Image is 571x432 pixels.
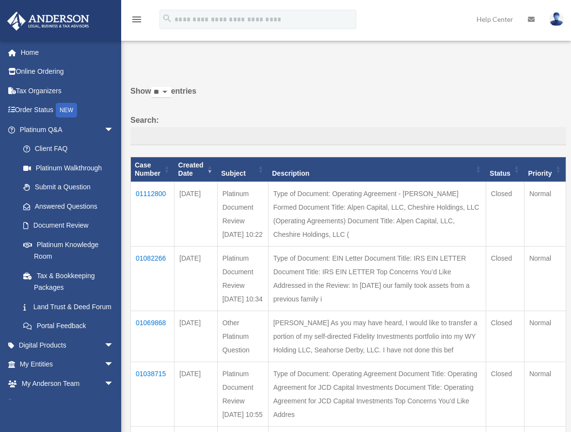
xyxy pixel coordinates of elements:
td: [DATE] [174,362,218,426]
td: Type of Document: EIN Letter Document Title: IRS EIN LETTER Document Title: IRS EIN LETTER Top Co... [268,246,486,311]
td: Normal [524,246,566,311]
td: Other Platinum Question [217,311,268,362]
td: Normal [524,182,566,246]
td: [DATE] [174,311,218,362]
a: Client FAQ [14,139,124,159]
td: Closed [486,246,524,311]
td: 01112800 [131,182,174,246]
span: arrow_drop_down [104,393,124,413]
a: My Entitiesarrow_drop_down [7,355,128,374]
td: Normal [524,362,566,426]
td: 01069868 [131,311,174,362]
label: Show entries [130,84,566,108]
a: Submit a Question [14,178,124,197]
td: Platinum Document Review [DATE] 10:55 [217,362,268,426]
span: arrow_drop_down [104,120,124,140]
th: Case Number: activate to sort column ascending [131,157,174,182]
select: Showentries [151,87,171,98]
a: Order StatusNEW [7,100,128,120]
th: Status: activate to sort column ascending [486,157,524,182]
th: Created Date: activate to sort column ascending [174,157,218,182]
a: Home [7,43,128,62]
img: Anderson Advisors Platinum Portal [4,12,92,31]
i: menu [131,14,143,25]
a: Digital Productsarrow_drop_down [7,335,128,355]
td: Closed [486,182,524,246]
td: Closed [486,362,524,426]
td: 01038715 [131,362,174,426]
a: Tax & Bookkeeping Packages [14,266,124,297]
span: arrow_drop_down [104,355,124,375]
td: 01082266 [131,246,174,311]
img: User Pic [549,12,564,26]
a: menu [131,17,143,25]
td: Type of Document: Operating Agreement - [PERSON_NAME] Formed Document Title: Alpen Capital, LLC, ... [268,182,486,246]
a: Online Ordering [7,62,128,82]
td: Normal [524,311,566,362]
a: Portal Feedback [14,316,124,336]
label: Search: [130,114,566,146]
a: Platinum Walkthrough [14,158,124,178]
th: Description: activate to sort column ascending [268,157,486,182]
input: Search: [130,127,566,146]
span: arrow_drop_down [104,374,124,394]
i: search [162,13,173,24]
td: Closed [486,311,524,362]
td: Platinum Document Review [DATE] 10:22 [217,182,268,246]
td: Platinum Document Review [DATE] 10:34 [217,246,268,311]
a: Answered Questions [14,197,119,216]
a: Platinum Q&Aarrow_drop_down [7,120,124,139]
a: Document Review [14,216,124,235]
a: My Anderson Teamarrow_drop_down [7,374,128,393]
a: Land Trust & Deed Forum [14,297,124,316]
td: Type of Document: Operating Agreement Document Title: Operating Agreement for JCD Capital Investm... [268,362,486,426]
a: Platinum Knowledge Room [14,235,124,266]
a: Tax Organizers [7,81,128,100]
td: [DATE] [174,182,218,246]
td: [DATE] [174,246,218,311]
span: arrow_drop_down [104,335,124,355]
a: My Documentsarrow_drop_down [7,393,128,413]
td: [PERSON_NAME] As you may have heard, I would like to transfer a portion of my self-directed Fidel... [268,311,486,362]
div: NEW [56,103,77,117]
th: Subject: activate to sort column ascending [217,157,268,182]
th: Priority: activate to sort column ascending [524,157,566,182]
